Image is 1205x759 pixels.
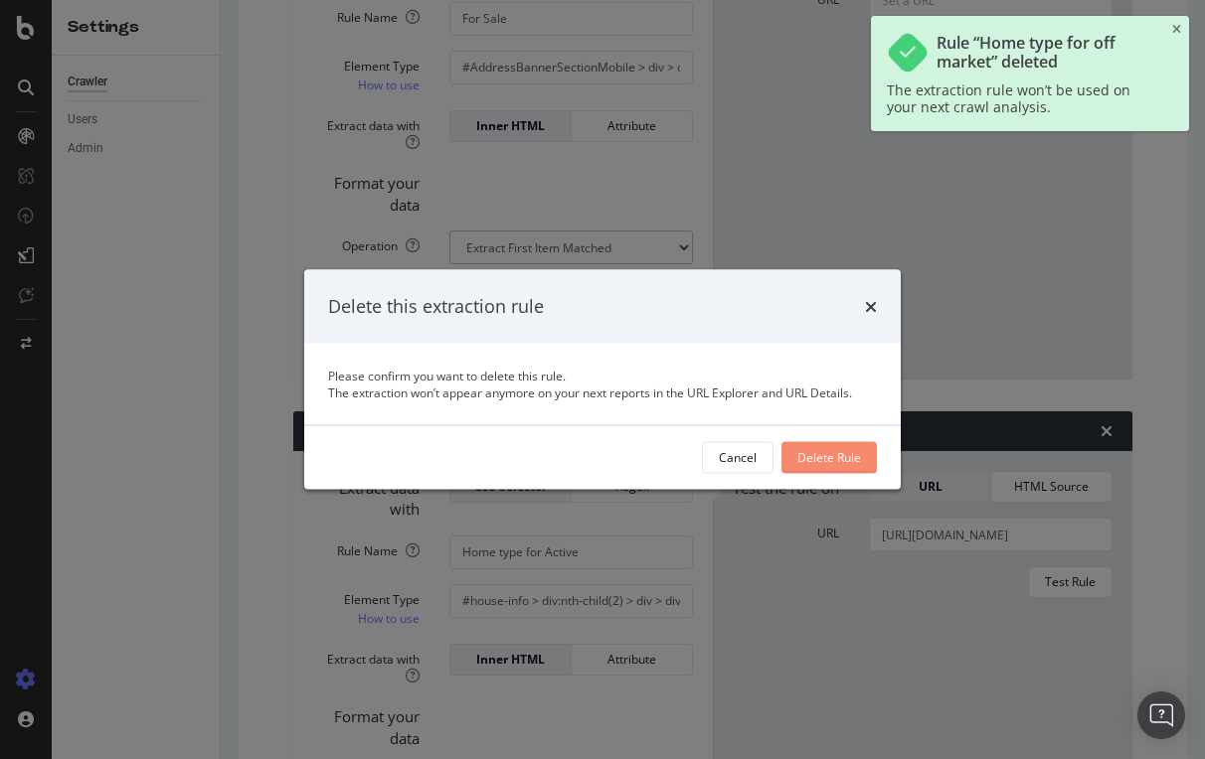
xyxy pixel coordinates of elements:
div: Rule “Home type for off market” deleted [937,34,1153,72]
button: Cancel [702,441,774,473]
div: Cancel [719,449,757,466]
div: Please confirm you want to delete this rule. The extraction won’t appear anymore on your next rep... [328,367,877,400]
div: The extraction rule won’t be used on your next crawl analysis. [887,81,1153,115]
div: times [865,294,877,320]
div: Delete Rule [797,449,861,466]
div: close toast [1172,24,1181,36]
div: Delete this extraction rule [328,294,544,320]
div: Open Intercom Messenger [1137,691,1185,739]
div: modal [304,270,901,490]
button: Delete Rule [781,441,877,473]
